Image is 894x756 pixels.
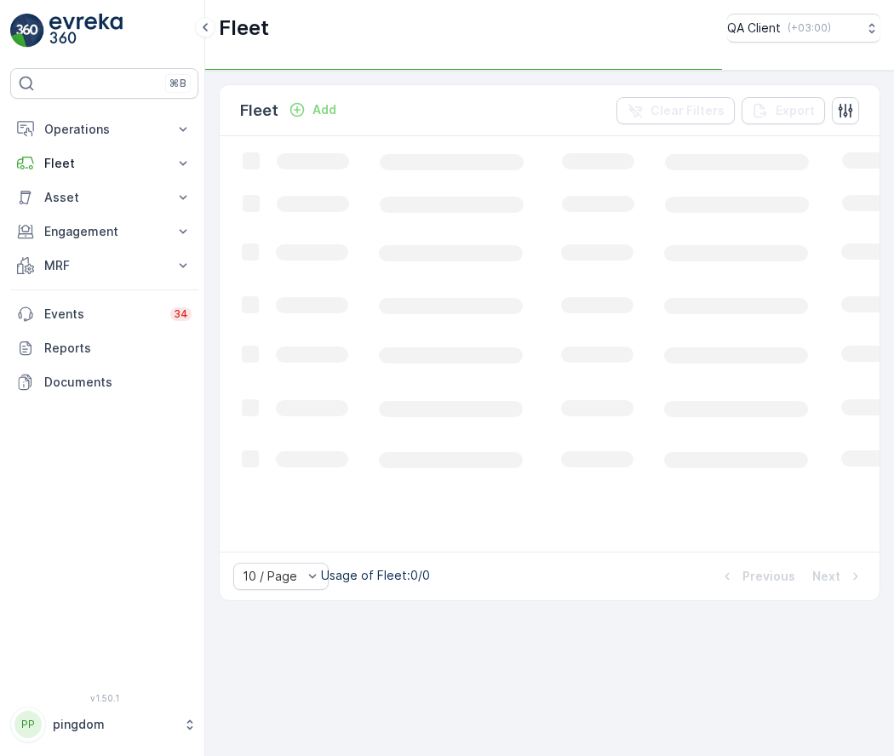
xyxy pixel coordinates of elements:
[727,14,880,43] button: QA Client(+03:00)
[14,711,42,738] div: PP
[44,306,160,323] p: Events
[282,100,343,120] button: Add
[44,257,164,274] p: MRF
[219,14,269,42] p: Fleet
[742,568,795,585] p: Previous
[10,365,198,399] a: Documents
[727,20,781,37] p: QA Client
[788,21,831,35] p: ( +03:00 )
[321,567,430,584] p: Usage of Fleet : 0/0
[49,14,123,48] img: logo_light-DOdMpM7g.png
[10,707,198,742] button: PPpingdom
[812,568,840,585] p: Next
[10,297,198,331] a: Events34
[44,121,164,138] p: Operations
[53,716,175,733] p: pingdom
[10,112,198,146] button: Operations
[742,97,825,124] button: Export
[10,146,198,180] button: Fleet
[10,215,198,249] button: Engagement
[44,374,192,391] p: Documents
[312,101,336,118] p: Add
[10,180,198,215] button: Asset
[10,693,198,703] span: v 1.50.1
[616,97,735,124] button: Clear Filters
[650,102,725,119] p: Clear Filters
[717,566,797,587] button: Previous
[10,14,44,48] img: logo
[240,99,278,123] p: Fleet
[776,102,815,119] p: Export
[44,340,192,357] p: Reports
[174,307,188,321] p: 34
[44,155,164,172] p: Fleet
[44,189,164,206] p: Asset
[811,566,866,587] button: Next
[44,223,164,240] p: Engagement
[10,249,198,283] button: MRF
[169,77,186,90] p: ⌘B
[10,331,198,365] a: Reports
